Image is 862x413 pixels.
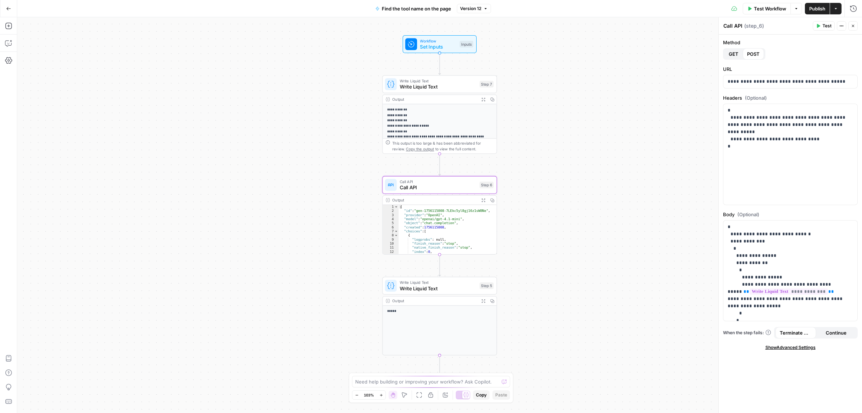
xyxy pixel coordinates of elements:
div: Output [392,298,477,304]
span: Publish [809,5,825,12]
div: 3 [383,213,398,217]
span: Test Workflow [754,5,786,12]
div: 10 [383,242,398,246]
button: Copy [473,390,490,400]
button: Paste [492,390,510,400]
span: Set Inputs [420,43,457,51]
span: GET [729,50,738,58]
span: 103% [364,392,374,398]
span: Toggle code folding, rows 8 through 19 [394,233,398,237]
label: URL [723,65,858,73]
span: Write Liquid Text [400,280,477,285]
span: Show Advanced Settings [765,344,816,351]
span: Call API [400,179,477,185]
button: Version 12 [457,4,491,13]
span: Toggle code folding, rows 13 through 18 [394,254,398,258]
span: Toggle code folding, rows 7 through 20 [394,230,398,233]
span: Call API [400,184,477,191]
span: Toggle code folding, rows 1 through 34 [394,205,398,209]
button: Test Workflow [743,3,791,14]
label: Body [723,211,858,218]
div: 5 [383,221,398,225]
span: Paste [495,392,507,398]
div: 11 [383,246,398,250]
div: Inputs [460,41,473,47]
span: Write Liquid Text [400,285,477,292]
label: Headers [723,94,858,101]
div: 7 [383,230,398,233]
div: Step 5 [479,282,493,289]
span: Copy the output [406,147,434,151]
span: Find the tool name on the page [382,5,451,12]
label: Method [723,39,858,46]
div: 8 [383,233,398,237]
div: Step 6 [479,182,493,189]
button: Test [813,21,835,31]
div: 1 [383,205,398,209]
span: Version 12 [460,5,481,12]
span: POST [747,50,760,58]
button: Publish [805,3,830,14]
button: GET [724,48,743,60]
span: ( step_6 ) [744,22,764,29]
span: Continue [826,329,847,336]
div: 4 [383,217,398,221]
span: (Optional) [745,94,767,101]
a: When the step fails: [723,330,771,336]
span: Write Liquid Text [400,78,477,83]
span: (Optional) [737,211,759,218]
div: 13 [383,254,398,258]
span: Terminate Workflow [780,329,812,336]
g: Edge from step_7 to step_6 [439,154,441,175]
span: Write Liquid Text [400,83,477,91]
span: Copy [476,392,487,398]
button: Find the tool name on the page [371,3,455,14]
div: Output [392,96,477,102]
div: 12 [383,250,398,254]
span: Workflow [420,38,457,44]
g: Edge from step_5 to end [439,355,441,377]
div: 6 [383,225,398,229]
g: Edge from start to step_7 [439,53,441,74]
div: Write Liquid TextWrite Liquid TextStep 5Output***** [382,277,497,355]
div: 9 [383,237,398,241]
div: WorkflowSet InputsInputs [382,35,497,53]
div: Call APICall APIStep 6Output{ "id":"gen-1756115808-7LEkc5yl8gj16z1sW8Ne", "provider":"OpenAI", "m... [382,176,497,254]
div: Output [392,197,477,203]
span: Test [822,23,831,29]
div: 2 [383,209,398,213]
g: Edge from step_6 to step_5 [439,255,441,276]
textarea: Call API [723,22,742,29]
button: Continue [816,327,857,339]
div: This output is too large & has been abbreviated for review. to view the full content. [392,140,493,152]
div: Step 7 [479,81,493,88]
